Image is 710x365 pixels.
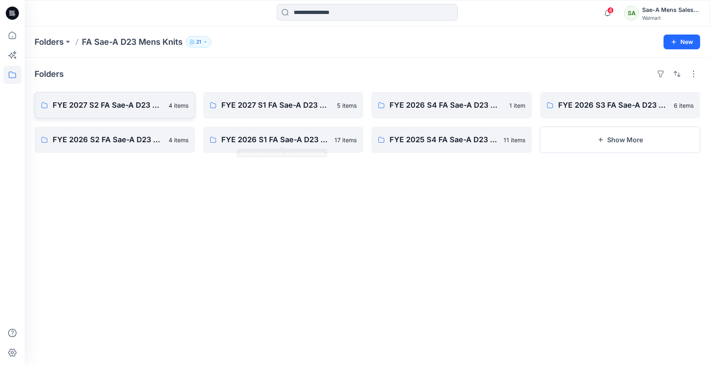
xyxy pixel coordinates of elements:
[334,136,357,144] p: 17 items
[35,127,195,153] a: FYE 2026 S2 FA Sae-A D23 MENS KNITS4 items
[674,101,694,110] p: 6 items
[540,92,701,118] a: FYE 2026 S3 FA Sae-A D23 MENS KNITS6 items
[53,99,164,111] p: FYE 2027 S2 FA Sae-A D23 Mens Knits
[337,101,357,110] p: 5 items
[186,36,211,48] button: 21
[203,92,364,118] a: FYE 2027 S1 FA Sae-A D23 Mens Knits5 items
[169,136,188,144] p: 4 items
[221,134,330,146] p: FYE 2026 S1 FA Sae-A D23 Mens Knits
[53,134,164,146] p: FYE 2026 S2 FA Sae-A D23 MENS KNITS
[203,127,364,153] a: FYE 2026 S1 FA Sae-A D23 Mens Knits17 items
[642,5,700,15] div: Sae-A Mens Sales Team
[642,15,700,21] div: Walmart
[390,99,504,111] p: FYE 2026 S4 FA Sae-A D23 Mens Knits
[35,69,64,79] h4: Folders
[221,99,332,111] p: FYE 2027 S1 FA Sae-A D23 Mens Knits
[390,134,499,146] p: FYE 2025 S4 FA Sae-A D23 Mens Knits
[196,37,201,46] p: 21
[35,36,64,48] a: Folders
[371,92,532,118] a: FYE 2026 S4 FA Sae-A D23 Mens Knits1 item
[35,92,195,118] a: FYE 2027 S2 FA Sae-A D23 Mens Knits4 items
[607,7,614,14] span: 4
[82,36,183,48] p: FA Sae-A D23 Mens Knits
[169,101,188,110] p: 4 items
[558,99,669,111] p: FYE 2026 S3 FA Sae-A D23 MENS KNITS
[509,101,525,110] p: 1 item
[624,6,639,21] div: SA
[503,136,525,144] p: 11 items
[371,127,532,153] a: FYE 2025 S4 FA Sae-A D23 Mens Knits11 items
[540,127,701,153] button: Show More
[664,35,700,49] button: New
